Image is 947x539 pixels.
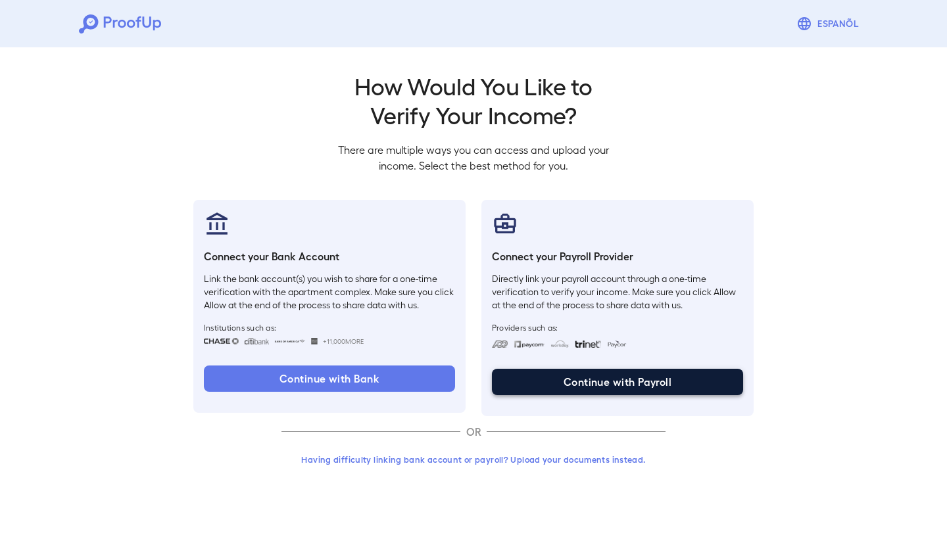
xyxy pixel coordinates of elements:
button: Continue with Payroll [492,369,743,395]
img: payrollProvider.svg [492,210,518,237]
span: Providers such as: [492,322,743,333]
span: Institutions such as: [204,322,455,333]
h6: Connect your Bank Account [204,248,455,264]
span: +11,000 More [323,336,364,346]
img: workday.svg [550,340,570,348]
img: citibank.svg [244,338,269,344]
img: trinet.svg [575,340,601,348]
h2: How Would You Like to Verify Your Income? [328,71,619,129]
p: Link the bank account(s) you wish to share for a one-time verification with the apartment complex... [204,272,455,312]
h6: Connect your Payroll Provider [492,248,743,264]
img: adp.svg [492,340,508,348]
p: Directly link your payroll account through a one-time verification to verify your income. Make su... [492,272,743,312]
img: bankAccount.svg [204,210,230,237]
p: There are multiple ways you can access and upload your income. Select the best method for you. [328,142,619,174]
img: wellsfargo.svg [311,338,318,344]
img: paycom.svg [514,340,545,348]
img: chase.svg [204,338,239,344]
img: paycon.svg [606,340,627,348]
p: OR [460,424,487,440]
button: Continue with Bank [204,365,455,392]
button: Having difficulty linking bank account or payroll? Upload your documents instead. [281,448,666,471]
img: bankOfAmerica.svg [274,338,306,344]
button: Espanõl [791,11,868,37]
